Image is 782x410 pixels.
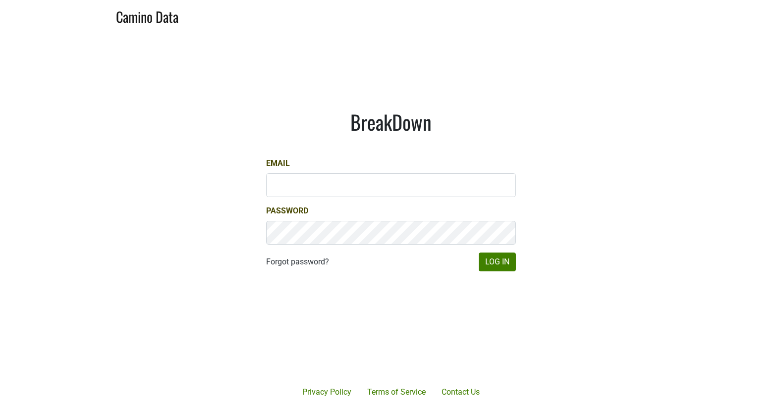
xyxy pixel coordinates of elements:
[359,382,434,402] a: Terms of Service
[116,4,178,27] a: Camino Data
[434,382,488,402] a: Contact Us
[266,205,308,217] label: Password
[266,157,290,169] label: Email
[266,256,329,268] a: Forgot password?
[266,110,516,134] h1: BreakDown
[479,253,516,271] button: Log In
[294,382,359,402] a: Privacy Policy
